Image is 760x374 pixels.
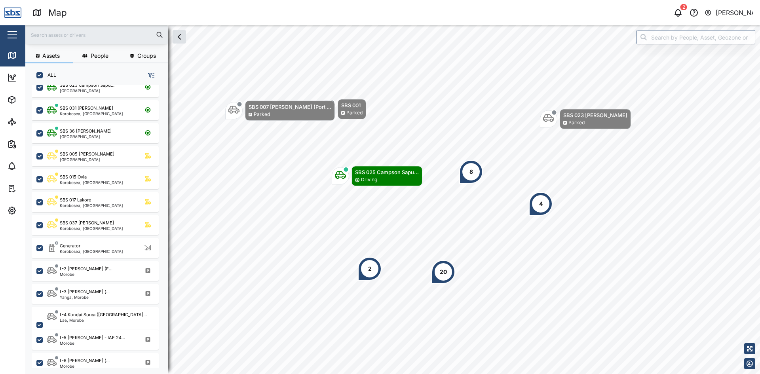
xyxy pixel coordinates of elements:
[48,6,67,20] div: Map
[21,51,38,60] div: Map
[318,99,366,119] div: Map marker
[60,128,112,135] div: SBS 36 [PERSON_NAME]
[21,162,45,171] div: Alarms
[60,197,91,203] div: SBS 017 Lakoro
[332,166,422,186] div: Map marker
[25,25,760,374] canvas: Map
[431,260,455,284] div: Map marker
[636,30,755,44] input: Search by People, Asset, Geozone or Place
[32,85,167,368] div: grid
[60,243,80,249] div: Generator
[60,174,87,180] div: SBS 015 Ovia
[137,53,156,59] span: Groups
[60,220,114,226] div: SBS 037 [PERSON_NAME]
[254,111,270,118] div: Parked
[60,180,123,184] div: Korobosea, [GEOGRAPHIC_DATA]
[60,89,114,93] div: [GEOGRAPHIC_DATA]
[21,206,49,215] div: Settings
[60,105,113,112] div: SBS 031 [PERSON_NAME]
[704,7,754,18] button: [PERSON_NAME]
[60,82,114,89] div: SBS 025 Campson Sapu...
[368,264,372,273] div: 2
[60,151,114,158] div: SBS 005 [PERSON_NAME]
[60,266,112,272] div: L-2 [PERSON_NAME] (F...
[43,72,56,78] label: ALL
[341,101,363,109] div: SBS 001
[60,295,110,299] div: Yanga, Morobe
[358,257,382,281] div: Map marker
[4,4,21,21] img: Main Logo
[42,53,60,59] span: Assets
[60,311,147,318] div: L-4 Kondai Sorea ([GEOGRAPHIC_DATA]...
[540,109,631,129] div: Map marker
[249,103,331,111] div: SBS 007 [PERSON_NAME] (Port ...
[469,167,473,176] div: 8
[568,119,585,127] div: Parked
[91,53,108,59] span: People
[680,4,687,10] div: 2
[355,168,419,176] div: SBS 025 Campson Sapu...
[21,118,40,126] div: Sites
[60,158,114,161] div: [GEOGRAPHIC_DATA]
[60,203,123,207] div: Korobosea, [GEOGRAPHIC_DATA]
[30,29,163,41] input: Search assets or drivers
[60,341,125,345] div: Morobe
[60,226,123,230] div: Korobosea, [GEOGRAPHIC_DATA]
[21,140,47,148] div: Reports
[361,176,377,184] div: Driving
[21,95,45,104] div: Assets
[225,101,335,121] div: Map marker
[563,111,627,119] div: SBS 023 [PERSON_NAME]
[60,357,110,364] div: L-6 [PERSON_NAME] (...
[60,334,125,341] div: L-5 [PERSON_NAME] - IAE 24...
[716,8,754,18] div: [PERSON_NAME]
[60,249,123,253] div: Korobosea, [GEOGRAPHIC_DATA]
[60,112,123,116] div: Korobosea, [GEOGRAPHIC_DATA]
[459,160,483,184] div: Map marker
[440,268,447,276] div: 20
[21,184,42,193] div: Tasks
[60,364,110,368] div: Morobe
[60,318,147,322] div: Lae, Morobe
[60,289,110,295] div: L-3 [PERSON_NAME] (...
[346,109,363,117] div: Parked
[60,272,112,276] div: Morobe
[539,199,543,208] div: 4
[60,135,112,139] div: [GEOGRAPHIC_DATA]
[21,73,56,82] div: Dashboard
[529,192,553,216] div: Map marker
